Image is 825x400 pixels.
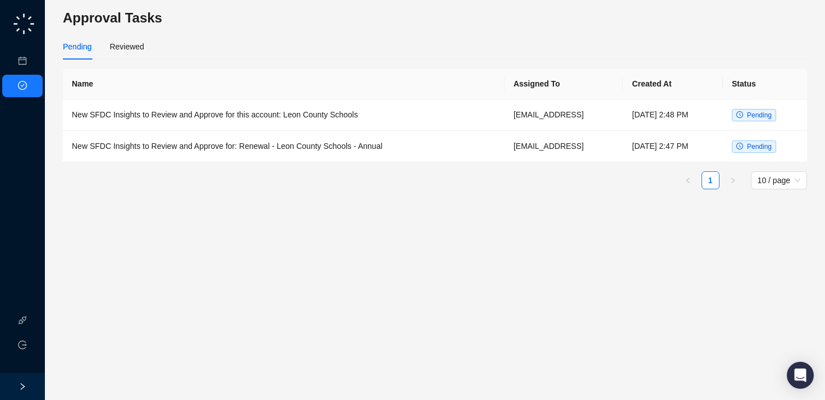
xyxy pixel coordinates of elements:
[109,40,144,53] div: Reviewed
[623,69,723,99] th: Created At
[702,172,719,189] a: 1
[623,131,723,162] td: [DATE] 2:47 PM
[724,171,742,189] button: right
[724,171,742,189] li: Next Page
[747,143,772,151] span: Pending
[787,362,814,389] div: Open Intercom Messenger
[702,171,719,189] li: 1
[685,177,691,184] span: left
[505,99,623,131] td: [EMAIL_ADDRESS]
[19,383,26,390] span: right
[63,40,91,53] div: Pending
[736,111,743,118] span: clock-circle
[679,171,697,189] li: Previous Page
[505,69,623,99] th: Assigned To
[751,171,807,189] div: Page Size
[63,9,807,27] h3: Approval Tasks
[63,69,505,99] th: Name
[747,111,772,119] span: Pending
[723,69,807,99] th: Status
[730,177,736,184] span: right
[623,99,723,131] td: [DATE] 2:48 PM
[11,11,36,37] img: logo-small-C4UdH2pc.png
[63,131,505,162] td: New SFDC Insights to Review and Approve for: Renewal - Leon County Schools - Annual
[63,99,505,131] td: New SFDC Insights to Review and Approve for this account: Leon County Schools
[505,131,623,162] td: [EMAIL_ADDRESS]
[679,171,697,189] button: left
[736,143,743,149] span: clock-circle
[758,172,800,189] span: 10 / page
[18,340,27,349] span: logout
